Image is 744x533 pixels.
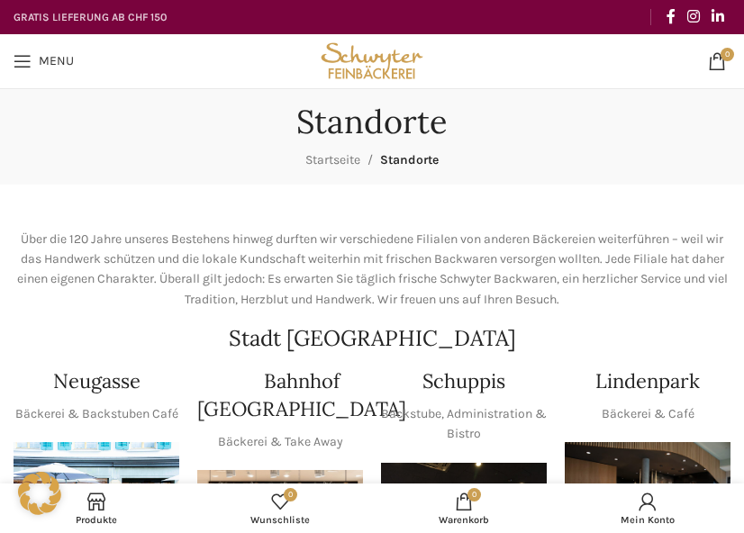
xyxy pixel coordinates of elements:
span: Warenkorb [381,514,547,526]
a: Startseite [305,152,360,167]
a: 0 Warenkorb [372,488,556,528]
h4: Schuppis [422,367,505,395]
h4: Neugasse [53,367,141,395]
a: 0 [699,43,735,79]
a: Instagram social link [681,3,705,31]
p: Bäckerei & Take Away [218,432,343,452]
span: Menu [39,55,74,68]
span: Wunschliste [197,514,363,526]
h4: Bahnhof [GEOGRAPHIC_DATA] [197,367,406,423]
a: Produkte [5,488,188,528]
span: Produkte [14,514,179,526]
p: Bäckerei & Backstuben Café [15,404,178,424]
a: Mein Konto [556,488,739,528]
a: Site logo [317,52,428,68]
span: Mein Konto [565,514,730,526]
p: Über die 120 Jahre unseres Bestehens hinweg durften wir verschiedene Filialen von anderen Bäckere... [14,230,730,311]
a: Open mobile menu [5,43,83,79]
span: 0 [284,488,297,501]
img: Bäckerei Schwyter [317,34,428,88]
span: Standorte [380,152,439,167]
a: Linkedin social link [706,3,730,31]
h2: Stadt [GEOGRAPHIC_DATA] [14,328,730,349]
strong: GRATIS LIEFERUNG AB CHF 150 [14,11,167,23]
a: Facebook social link [660,3,681,31]
h4: Lindenpark [595,367,700,395]
div: Meine Wunschliste [188,488,372,528]
p: Backstube, Administration & Bistro [381,404,547,445]
h1: Standorte [296,103,448,141]
p: Bäckerei & Café [602,404,694,424]
span: 0 [721,48,734,61]
a: 0 Wunschliste [188,488,372,528]
span: 0 [467,488,481,501]
div: My cart [372,488,556,528]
